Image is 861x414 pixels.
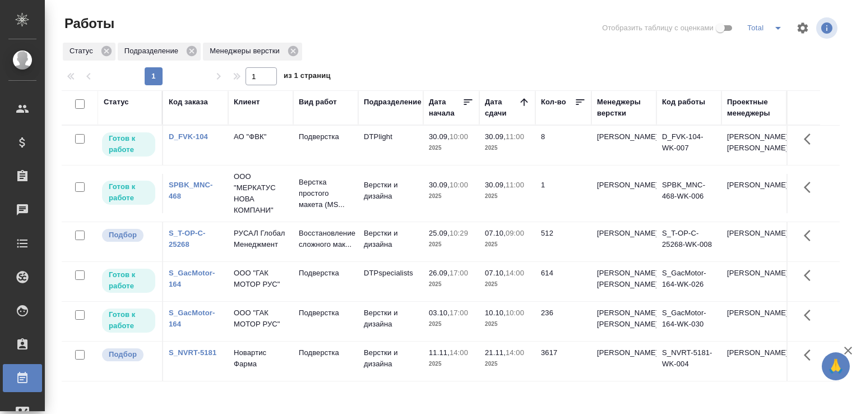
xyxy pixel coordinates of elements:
button: 🙏 [822,352,850,380]
div: Код работы [662,96,705,108]
p: Подверстка [299,131,353,142]
span: Настроить таблицу [789,15,816,42]
p: 2025 [429,319,474,330]
p: Готов к работе [109,269,149,292]
div: Исполнитель может приступить к работе [101,307,156,334]
td: 512 [535,222,591,261]
p: 10:00 [506,309,524,317]
td: Верстки и дизайна [358,222,423,261]
div: Дата сдачи [485,96,519,119]
p: 30.09, [485,132,506,141]
td: S_GacMotor-164-WK-030 [656,302,721,341]
div: Проектные менеджеры [727,96,781,119]
td: 614 [535,262,591,301]
p: 2025 [429,279,474,290]
a: S_T-OP-C-25268 [169,229,206,249]
p: Подверстка [299,347,353,358]
button: Здесь прячутся важные кнопки [797,262,824,289]
button: Здесь прячутся важные кнопки [797,174,824,201]
p: 2025 [485,358,530,370]
div: Клиент [234,96,260,108]
span: 🙏 [826,355,845,378]
p: [PERSON_NAME] [597,347,651,358]
p: 11:00 [506,181,524,189]
td: DTPlight [358,126,423,165]
div: Подразделение [364,96,422,108]
p: 26.09, [429,269,450,277]
p: Подверстка [299,307,353,319]
p: 11:00 [506,132,524,141]
p: 10:00 [450,132,468,141]
p: 2025 [429,239,474,250]
p: Готов к работе [109,181,149,204]
button: Здесь прячутся важные кнопки [797,126,824,153]
p: 21.11, [485,348,506,357]
p: 2025 [429,358,474,370]
div: Подразделение [118,43,201,61]
button: Здесь прячутся важные кнопки [797,342,824,369]
p: 10:29 [450,229,468,237]
p: 2025 [485,142,530,154]
p: РУСАЛ Глобал Менеджмент [234,228,288,250]
div: Статус [104,96,129,108]
div: Исполнитель может приступить к работе [101,180,156,206]
div: Статус [63,43,115,61]
p: Готов к работе [109,133,149,155]
p: 14:00 [506,348,524,357]
td: Верстки и дизайна [358,174,423,213]
td: [PERSON_NAME] [721,222,786,261]
td: Верстки и дизайна [358,342,423,381]
span: из 1 страниц [284,69,331,85]
p: Статус [70,45,97,57]
p: 30.09, [429,181,450,189]
td: 236 [535,302,591,341]
a: S_NVRT-5181 [169,348,216,357]
a: D_FVK-104 [169,132,208,141]
div: Можно подбирать исполнителей [101,228,156,243]
p: [PERSON_NAME], [PERSON_NAME] [727,131,781,154]
div: split button [744,19,789,37]
td: [PERSON_NAME] [721,342,786,381]
td: D_FVK-104-WK-007 [656,126,721,165]
p: 2025 [429,191,474,202]
button: Здесь прячутся важные кнопки [797,302,824,329]
button: Здесь прячутся важные кнопки [797,222,824,249]
p: 17:00 [450,309,468,317]
td: 3617 [535,342,591,381]
div: Дата начала [429,96,462,119]
td: 8 [535,126,591,165]
td: SPBK_MNC-468-WK-006 [656,174,721,213]
p: Подверстка [299,268,353,279]
p: Верстка простого макета (MS... [299,177,353,210]
p: 10:00 [450,181,468,189]
td: 1 [535,174,591,213]
p: Готов к работе [109,309,149,332]
a: S_GacMotor-164 [169,269,215,288]
p: ООО "ГАК МОТОР РУС" [234,268,288,290]
td: [PERSON_NAME] [721,262,786,301]
div: Кол-во [541,96,566,108]
p: 2025 [485,239,530,250]
td: Верстки и дизайна [358,302,423,341]
p: 11.11, [429,348,450,357]
p: 2025 [485,279,530,290]
p: [PERSON_NAME] [597,180,651,191]
p: 07.10, [485,229,506,237]
p: 14:00 [450,348,468,357]
span: Отобразить таблицу с оценками [602,22,714,34]
p: АО "ФВК" [234,131,288,142]
p: [PERSON_NAME], [PERSON_NAME] [597,307,651,330]
a: S_GacMotor-164 [169,309,215,328]
p: Новартис Фарма [234,347,288,370]
p: ООО "МЕРКАТУС НОВА КОМПАНИ" [234,171,288,216]
p: Подразделение [124,45,182,57]
p: 07.10, [485,269,506,277]
p: 30.09, [429,132,450,141]
div: Менеджеры верстки [203,43,302,61]
p: Менеджеры верстки [210,45,284,57]
span: Работы [62,15,114,33]
p: 09:00 [506,229,524,237]
p: 2025 [485,191,530,202]
p: 25.09, [429,229,450,237]
span: Посмотреть информацию [816,17,840,39]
